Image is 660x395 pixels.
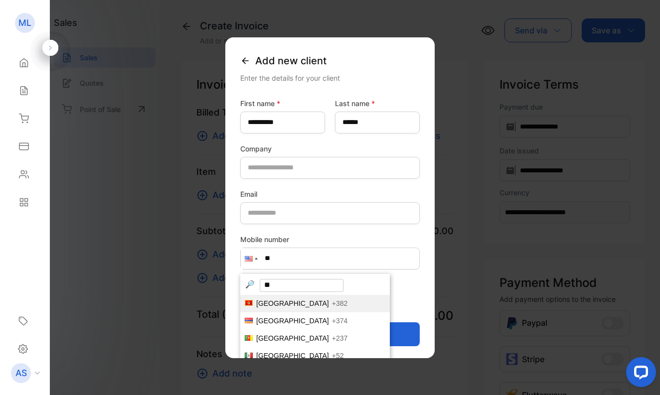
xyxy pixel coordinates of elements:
[240,234,420,245] label: Mobile number
[256,317,329,325] span: [GEOGRAPHIC_DATA]
[240,73,420,83] div: Enter the details for your client
[240,143,420,154] label: Company
[256,334,329,342] span: [GEOGRAPHIC_DATA]
[240,189,420,199] label: Email
[245,279,257,289] span: Magnifying glass
[332,334,348,342] span: +237
[618,353,660,395] iframe: LiveChat chat widget
[18,16,31,29] p: ML
[335,98,420,109] label: Last name
[255,53,327,68] span: Add new client
[332,352,344,360] span: +52
[240,98,325,109] label: First name
[332,299,348,307] span: +382
[241,248,260,269] div: United States: + 1
[256,352,329,360] span: [GEOGRAPHIC_DATA]
[256,299,329,307] span: [GEOGRAPHIC_DATA]
[332,317,348,325] span: +374
[15,367,27,380] p: AS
